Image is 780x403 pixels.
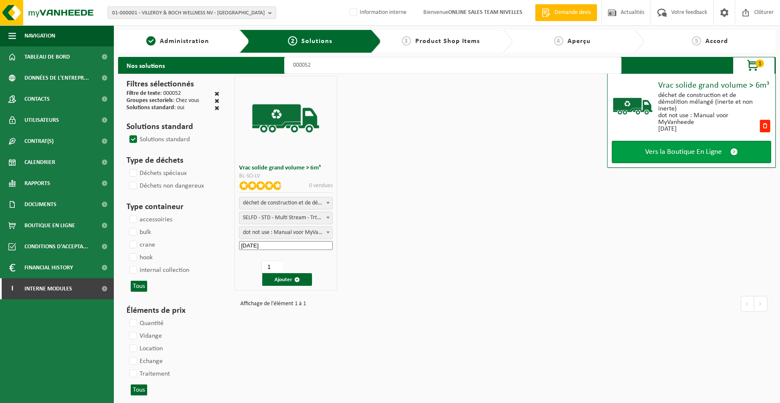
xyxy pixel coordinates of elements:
[126,91,181,98] div: : 000052
[128,251,153,264] label: hook
[128,226,151,239] label: bulk
[448,9,522,16] strong: ONLINE SALES TEAM NIVELLES
[118,57,173,74] h2: Nos solutions
[256,36,364,46] a: 2Solutions
[692,36,701,46] span: 5
[648,36,772,46] a: 5Accord
[309,181,333,190] p: 0 vendues
[131,384,147,395] button: Tous
[24,131,54,152] span: Contrat(s)
[239,212,332,224] span: SELFD - STD - Multi Stream - Trtmt/wu (SP-M-000052)
[705,38,728,45] span: Accord
[128,180,204,192] label: Déchets non dangereux
[128,264,189,277] label: internal collection
[239,173,332,179] div: BL-SO-LV
[568,38,591,45] span: Aperçu
[348,6,406,19] label: Information interne
[128,239,155,251] label: crane
[126,105,174,111] span: Solutions standard
[24,278,72,299] span: Interne modules
[24,257,73,278] span: Financial History
[126,201,219,213] h3: Type containeur
[301,38,332,45] span: Solutions
[554,36,563,46] span: 4
[239,226,332,239] span: dot not use : Manual voor MyVanheede
[756,59,764,67] span: 1
[126,97,173,104] span: Groupes sectoriels
[128,167,187,180] label: Déchets spéciaux
[8,278,16,299] span: I
[146,36,156,46] span: 1
[128,355,163,368] label: Echange
[24,46,70,67] span: Tableau de bord
[24,25,55,46] span: Navigation
[24,194,56,215] span: Documents
[250,83,322,154] img: BL-SO-LV
[126,154,219,167] h3: Type de déchets
[126,98,199,105] div: : Chez vous
[261,261,283,273] input: 1
[284,57,621,74] input: Chercher
[126,105,184,112] div: : oui
[131,281,147,292] button: Tous
[288,36,297,46] span: 2
[658,112,759,126] div: dot not use : Manual voor MyVanheede
[24,173,50,194] span: Rapports
[128,330,162,342] label: Vidange
[517,36,627,46] a: 4Aperçu
[733,57,775,74] button: 1
[108,6,276,19] button: 01-000001 - VILLEROY & BOCH WELLNESS NV - [GEOGRAPHIC_DATA]
[415,38,480,45] span: Product Shop Items
[239,165,332,171] h3: Vrac solide grand volume > 6m³
[535,4,597,21] a: Demande devis
[122,36,233,46] a: 1Administration
[24,110,59,131] span: Utilisateurs
[262,273,312,286] button: Ajouter
[126,78,219,91] h3: Filtres sélectionnés
[24,152,55,173] span: Calendrier
[612,141,771,163] a: Vers la Boutique En Ligne
[658,92,759,112] div: déchet de construction et de démolition mélangé (inerte et non inerte)
[236,297,306,311] div: Affichage de l'élément 1 à 1
[645,148,722,156] span: Vers la Boutique En Ligne
[24,67,89,89] span: Données de l'entrepr...
[128,133,190,146] label: Solutions standard
[126,304,219,317] h3: Éléments de prix
[24,215,75,236] span: Boutique en ligne
[658,81,771,90] div: Vrac solide grand volume > 6m³
[658,126,759,132] div: [DATE]
[128,213,172,226] label: accessoiries
[385,36,496,46] a: 3Product Shop Items
[126,121,219,133] h3: Solutions standard
[239,227,332,239] span: dot not use : Manual voor MyVanheede
[24,236,88,257] span: Conditions d'accepta...
[239,241,332,250] input: Date de début
[24,89,50,110] span: Contacts
[160,38,209,45] span: Administration
[128,317,164,330] label: Quantité
[552,8,593,17] span: Demande devis
[612,85,654,127] img: BL-SO-LV
[239,197,332,209] span: déchet de construction et de démolition mélangé (inerte et non inerte)
[126,90,160,97] span: Filtre de texte
[402,36,411,46] span: 3
[128,368,170,380] label: Traitement
[128,342,163,355] label: Location
[112,7,265,19] span: 01-000001 - VILLEROY & BOCH WELLNESS NV - [GEOGRAPHIC_DATA]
